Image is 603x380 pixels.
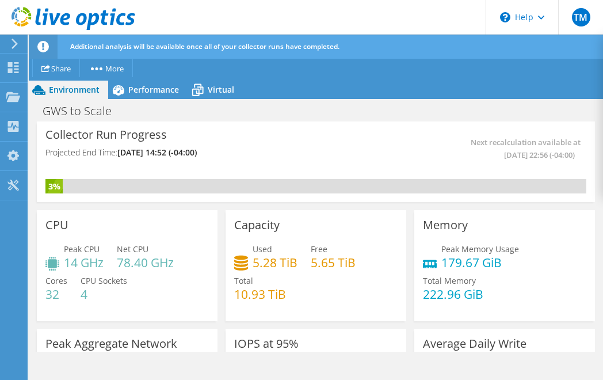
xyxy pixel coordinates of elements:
[81,275,127,286] span: CPU Sockets
[316,136,581,161] span: Next recalculation available at
[37,105,129,117] h1: GWS to Scale
[32,59,80,77] a: Share
[441,244,519,254] span: Peak Memory Usage
[316,149,575,161] span: [DATE] 22:56 (-04:00)
[128,84,179,95] span: Performance
[45,219,68,231] h3: CPU
[234,288,286,301] h4: 10.93 TiB
[45,180,63,193] div: 3%
[79,59,133,77] a: More
[500,12,510,22] svg: \n
[572,8,590,26] span: TM
[117,147,197,158] span: [DATE] 14:52 (-04:00)
[253,256,297,269] h4: 5.28 TiB
[208,84,234,95] span: Virtual
[423,337,526,350] h3: Average Daily Write
[234,219,280,231] h3: Capacity
[441,256,519,269] h4: 179.67 GiB
[81,288,127,301] h4: 4
[45,288,67,301] h4: 32
[234,275,253,286] span: Total
[45,146,313,159] h4: Projected End Time:
[423,288,483,301] h4: 222.96 GiB
[253,244,272,254] span: Used
[117,256,174,269] h4: 78.40 GHz
[70,41,339,51] span: Additional analysis will be available once all of your collector runs have completed.
[234,337,299,350] h3: IOPS at 95%
[423,219,468,231] h3: Memory
[311,244,327,254] span: Free
[45,337,209,363] h3: Peak Aggregate Network Throughput
[64,256,104,269] h4: 14 GHz
[45,275,67,286] span: Cores
[311,256,356,269] h4: 5.65 TiB
[117,244,148,254] span: Net CPU
[64,244,100,254] span: Peak CPU
[49,84,100,95] span: Environment
[423,275,476,286] span: Total Memory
